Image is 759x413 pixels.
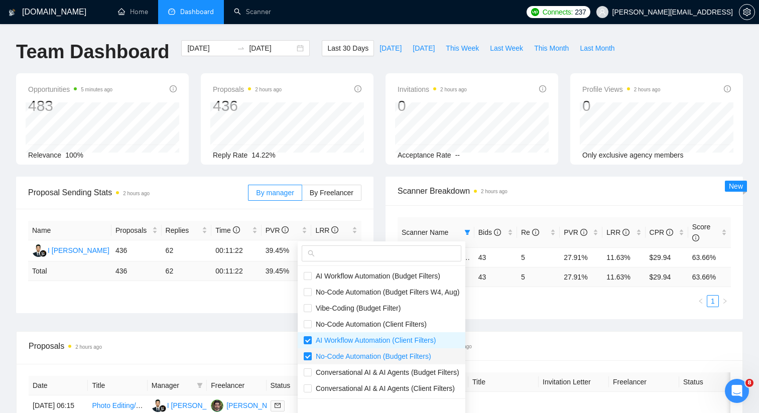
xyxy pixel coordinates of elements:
a: setting [739,8,755,16]
span: info-circle [331,226,338,233]
span: Proposals [115,225,150,236]
span: Scanner Name [402,228,448,236]
span: mail [275,402,281,408]
th: Date [29,376,88,395]
th: Title [468,372,539,392]
button: setting [739,4,755,20]
span: Conversational AI & AI Agents (Client Filters) [312,384,455,392]
span: Last 30 Days [327,43,368,54]
a: IGI [PERSON_NAME] [PERSON_NAME] [152,401,289,409]
td: Total [28,261,111,281]
span: info-circle [354,85,361,92]
td: 39.45% [262,240,312,261]
span: No-Code Automation (Client Filters) [312,320,427,328]
span: No-Code Automation (Budget Filters) [312,352,431,360]
th: Name [28,221,111,240]
span: Profile Views [582,83,661,95]
time: 2 hours ago [75,344,102,350]
div: I [PERSON_NAME] [PERSON_NAME] [167,400,289,411]
td: 43 [474,267,517,287]
span: info-circle [692,234,699,241]
span: Acceptance Rate [398,151,451,159]
td: 63.66% [688,247,731,267]
li: Next Page [719,295,731,307]
img: logo [9,5,16,21]
button: [DATE] [374,40,407,56]
img: gigradar-bm.png [40,250,47,257]
span: Replies [166,225,200,236]
span: setting [739,8,754,16]
td: 27.91% [560,247,602,267]
span: Status [271,380,312,391]
img: TF [211,399,223,412]
span: Time [215,226,239,234]
span: Bids [478,228,501,236]
span: AI Workflow Automation (Budget Filters) [312,272,440,280]
span: -- [455,151,460,159]
button: right [719,295,731,307]
div: 483 [28,96,112,115]
button: This Month [529,40,574,56]
time: 2 hours ago [123,191,150,196]
span: search [308,250,315,257]
input: Start date [187,43,233,54]
span: Vibe-Coding (Budget Filter) [312,304,401,312]
img: gigradar-bm.png [159,405,166,412]
span: info-circle [666,229,673,236]
td: 62 [162,240,212,261]
span: Invitations [398,340,730,352]
li: 1 [707,295,719,307]
span: info-circle [724,85,731,92]
span: filter [195,378,205,393]
button: This Week [440,40,484,56]
button: Last 30 Days [322,40,374,56]
td: 11.63% [602,247,645,267]
time: 2 hours ago [481,189,508,194]
span: Re [521,228,539,236]
img: IG [152,399,164,412]
a: TF[PERSON_NAME] [211,401,284,409]
span: right [722,298,728,304]
img: upwork-logo.png [531,8,539,16]
li: Previous Page [695,295,707,307]
span: info-circle [580,229,587,236]
td: 5 [517,247,560,267]
span: dashboard [168,8,175,15]
th: Title [88,376,147,395]
span: info-circle [233,226,240,233]
td: 5 [517,267,560,287]
th: Proposals [111,221,162,240]
span: LRR [606,228,629,236]
time: 2 hours ago [255,87,282,92]
span: filter [197,382,203,388]
span: Reply Rate [213,151,247,159]
span: info-circle [282,226,289,233]
td: 00:11:22 [211,240,262,261]
div: 0 [582,96,661,115]
span: Proposals [213,83,282,95]
td: 43 [474,247,517,267]
button: [DATE] [407,40,440,56]
span: 237 [575,7,586,18]
span: info-circle [170,85,177,92]
button: Last Week [484,40,529,56]
input: End date [249,43,295,54]
span: LRR [315,226,338,234]
th: Freelancer [609,372,679,392]
span: 100% [65,151,83,159]
span: No-Code Automation (Budget Filters W4, Aug) [312,288,459,296]
button: left [695,295,707,307]
td: 62 [162,261,212,281]
td: 436 [111,261,162,281]
span: info-circle [539,85,546,92]
td: 436 [111,240,162,261]
span: By manager [256,189,294,197]
span: Last Month [580,43,614,54]
th: Manager [148,376,207,395]
span: New [729,182,743,190]
span: info-circle [622,229,629,236]
th: Replies [162,221,212,240]
th: Freelancer [207,376,266,395]
time: 2 hours ago [445,344,472,349]
span: info-circle [532,229,539,236]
